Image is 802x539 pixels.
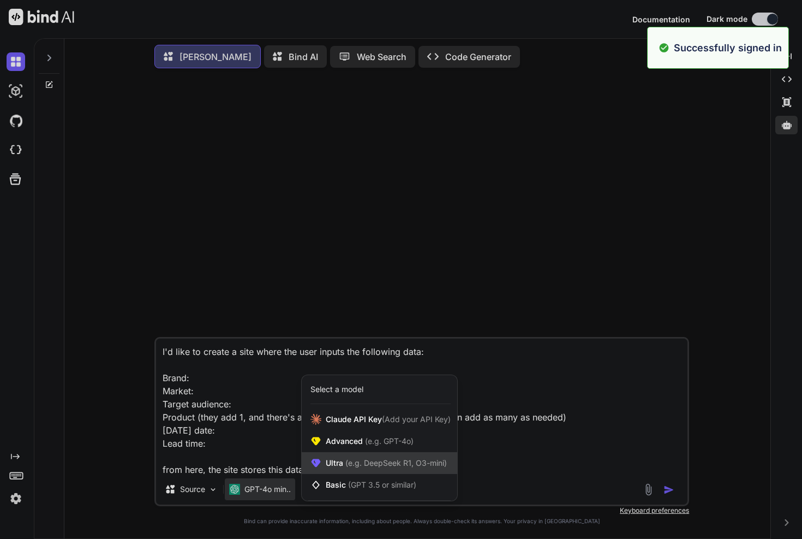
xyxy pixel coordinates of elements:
span: (Add your API Key) [382,414,451,424]
span: Advanced [326,436,414,447]
span: (e.g. DeepSeek R1, O3-mini) [343,458,447,467]
p: Successfully signed in [674,40,782,55]
span: (e.g. GPT-4o) [363,436,414,446]
div: Select a model [310,384,363,395]
span: Basic [326,479,416,490]
span: Ultra [326,458,447,469]
img: alert [659,40,669,55]
span: Claude API Key [326,414,451,425]
span: (GPT 3.5 or similar) [348,480,416,489]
